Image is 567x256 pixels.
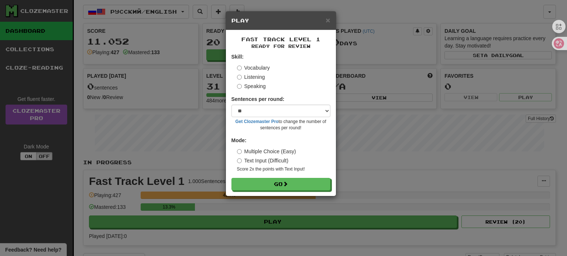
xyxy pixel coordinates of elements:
label: Listening [237,73,265,81]
span: × [326,16,330,24]
input: Text Input (Difficult) [237,158,242,163]
input: Vocabulary [237,66,242,70]
label: Vocabulary [237,64,270,71]
input: Speaking [237,84,242,89]
h5: Play [231,17,330,24]
label: Multiple Choice (Easy) [237,148,296,155]
a: Get Clozemaster Pro [236,119,279,124]
small: to change the number of sentences per round! [231,119,330,131]
strong: Mode: [231,137,247,143]
input: Listening [237,75,242,80]
small: Ready for Review [231,43,330,49]
label: Sentences per round: [231,95,285,103]
span: Fast Track Level 1 [241,36,320,42]
input: Multiple Choice (Easy) [237,149,242,154]
button: Close [326,16,330,24]
label: Text Input (Difficult) [237,157,289,164]
button: Go [231,178,330,190]
small: Score 2x the points with Text Input ! [237,166,330,172]
strong: Skill: [231,54,244,60]
label: Speaking [237,83,266,90]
